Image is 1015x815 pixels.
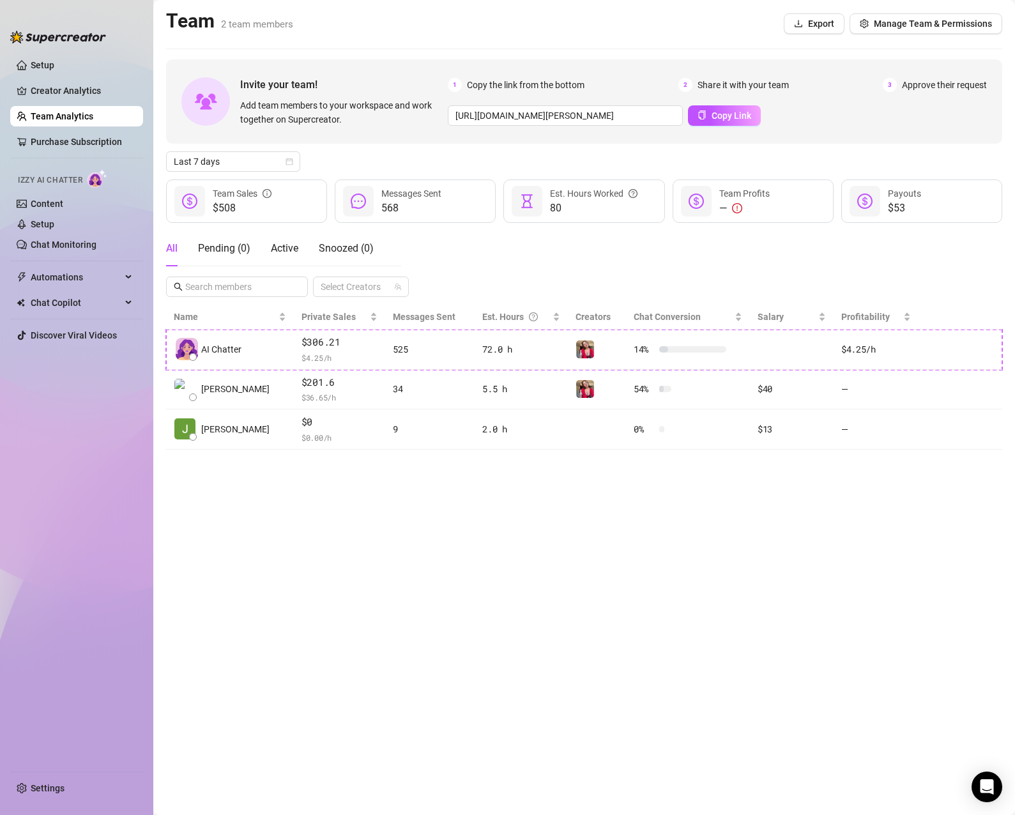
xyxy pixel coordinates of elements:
button: Manage Team & Permissions [850,13,1002,34]
span: [PERSON_NAME] [201,382,270,396]
img: izzy-ai-chatter-avatar-DDCN_rTZ.svg [176,338,198,360]
span: setting [860,19,869,28]
button: Copy Link [688,105,761,126]
a: Content [31,199,63,209]
span: dollar-circle [857,194,873,209]
div: Team Sales [213,187,271,201]
span: Profitability [841,312,890,322]
div: $40 [758,382,826,396]
span: team [394,283,402,291]
th: Name [166,305,294,330]
img: Chat Copilot [17,298,25,307]
span: Share it with your team [698,78,789,92]
span: Salary [758,312,784,322]
span: info-circle [263,187,271,201]
a: Chat Monitoring [31,240,96,250]
div: All [166,241,178,256]
div: 34 [393,382,467,396]
span: dollar-circle [689,194,704,209]
span: dollar-circle [182,194,197,209]
span: 2 [678,78,692,92]
div: Est. Hours [482,310,550,324]
span: Active [271,242,298,254]
a: Purchase Subscription [31,137,122,147]
img: Lhui Bernardo [174,379,195,400]
a: Team Analytics [31,111,93,121]
span: $ 0.00 /h [301,431,378,444]
span: Izzy AI Chatter [18,174,82,187]
span: calendar [286,158,293,165]
span: $ 4.25 /h [301,351,378,364]
span: 0 % [634,422,654,436]
h2: Team [166,9,293,33]
div: $13 [758,422,826,436]
th: Creators [568,305,626,330]
span: 54 % [634,382,654,396]
span: Chat Copilot [31,293,121,313]
span: download [794,19,803,28]
span: Private Sales [301,312,356,322]
span: 2 team members [221,19,293,30]
span: question-circle [529,310,538,324]
span: copy [698,110,706,119]
button: Export [784,13,844,34]
div: Est. Hours Worked [550,187,637,201]
a: Discover Viral Videos [31,330,117,340]
div: 525 [393,342,467,356]
a: Setup [31,60,54,70]
span: Chat Conversion [634,312,701,322]
div: $4.25 /h [841,342,911,356]
span: Manage Team & Permissions [874,19,992,29]
div: 72.0 h [482,342,560,356]
span: question-circle [629,187,637,201]
a: Creator Analytics [31,80,133,101]
img: Estefania [576,380,594,398]
span: Name [174,310,276,324]
img: logo-BBDzfeDw.svg [10,31,106,43]
a: Settings [31,783,65,793]
span: $508 [213,201,271,216]
td: — [834,370,919,410]
span: exclamation-circle [732,203,742,213]
span: Payouts [888,188,921,199]
span: $306.21 [301,335,378,350]
div: Open Intercom Messenger [972,772,1002,802]
span: Copy the link from the bottom [467,78,584,92]
span: 3 [883,78,897,92]
span: message [351,194,366,209]
span: Invite your team! [240,77,448,93]
span: Export [808,19,834,29]
span: $201.6 [301,375,378,390]
span: 568 [381,201,441,216]
div: Pending ( 0 ) [198,241,250,256]
img: Estefania [576,340,594,358]
span: Last 7 days [174,152,293,171]
span: Copy Link [712,110,751,121]
span: Automations [31,267,121,287]
span: [PERSON_NAME] [201,422,270,436]
img: Jessica [174,418,195,439]
img: AI Chatter [88,169,107,188]
span: Approve their request [902,78,987,92]
span: Snoozed ( 0 ) [319,242,374,254]
span: 1 [448,78,462,92]
span: Messages Sent [393,312,455,322]
a: Setup [31,219,54,229]
div: 2.0 h [482,422,560,436]
div: — [719,201,770,216]
div: 9 [393,422,467,436]
div: 5.5 h [482,382,560,396]
td: — [834,409,919,450]
input: Search members [185,280,290,294]
span: hourglass [519,194,535,209]
span: $0 [301,415,378,430]
span: 14 % [634,342,654,356]
span: $53 [888,201,921,216]
span: search [174,282,183,291]
span: $ 36.65 /h [301,391,378,404]
span: AI Chatter [201,342,241,356]
span: thunderbolt [17,272,27,282]
span: Messages Sent [381,188,441,199]
span: 80 [550,201,637,216]
span: Add team members to your workspace and work together on Supercreator. [240,98,443,126]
